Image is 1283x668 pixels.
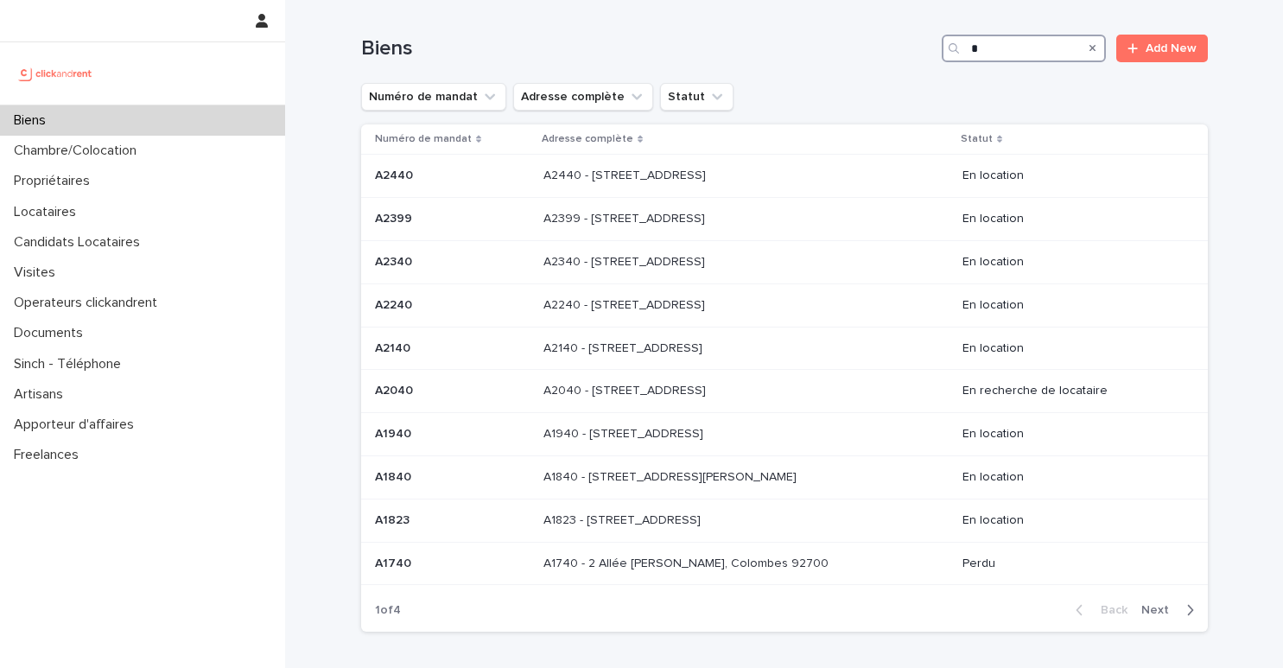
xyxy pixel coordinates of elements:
span: Back [1090,604,1127,616]
p: A1740 [375,553,415,571]
a: Add New [1116,35,1207,62]
p: A2440 - [STREET_ADDRESS] [543,165,709,183]
p: Apporteur d'affaires [7,417,148,433]
input: Search [942,35,1106,62]
tr: A2040A2040 A2040 - [STREET_ADDRESS]A2040 - [STREET_ADDRESS] En recherche de locataire [361,370,1208,413]
tr: A2399A2399 A2399 - [STREET_ADDRESS]A2399 - [STREET_ADDRESS] En location [361,198,1208,241]
p: Adresse complète [542,130,633,149]
p: En location [962,169,1180,183]
p: A2040 [375,380,416,398]
p: Numéro de mandat [375,130,472,149]
p: En location [962,513,1180,528]
p: A2240 [375,295,416,313]
span: Add New [1146,42,1197,54]
tr: A2240A2240 A2240 - [STREET_ADDRESS]A2240 - [STREET_ADDRESS] En location [361,283,1208,327]
button: Back [1062,602,1134,618]
p: Documents [7,325,97,341]
p: A1940 - [STREET_ADDRESS] [543,423,707,442]
p: Freelances [7,447,92,463]
p: Candidats Locataires [7,234,154,251]
p: Visites [7,264,69,281]
p: En location [962,212,1180,226]
tr: A1840A1840 A1840 - [STREET_ADDRESS][PERSON_NAME]A1840 - [STREET_ADDRESS][PERSON_NAME] En location [361,455,1208,499]
p: Artisans [7,386,77,403]
p: A2140 - [STREET_ADDRESS] [543,338,706,356]
button: Next [1134,602,1208,618]
p: A2399 - [STREET_ADDRESS] [543,208,708,226]
p: En location [962,341,1180,356]
p: En location [962,255,1180,270]
p: En recherche de locataire [962,384,1180,398]
button: Adresse complète [513,83,653,111]
tr: A1740A1740 A1740 - 2 Allée [PERSON_NAME], Colombes 92700A1740 - 2 Allée [PERSON_NAME], Colombes 9... [361,542,1208,585]
p: A2340 [375,251,416,270]
p: A1940 [375,423,415,442]
p: En location [962,298,1180,313]
p: En location [962,427,1180,442]
tr: A2440A2440 A2440 - [STREET_ADDRESS]A2440 - [STREET_ADDRESS] En location [361,155,1208,198]
p: Propriétaires [7,173,104,189]
p: A2040 - [STREET_ADDRESS] [543,380,709,398]
button: Numéro de mandat [361,83,506,111]
p: 1 of 4 [361,589,415,632]
p: Biens [7,112,60,129]
span: Next [1141,604,1179,616]
p: A2240 - [STREET_ADDRESS] [543,295,708,313]
p: Operateurs clickandrent [7,295,171,311]
img: UCB0brd3T0yccxBKYDjQ [14,56,98,91]
p: A2399 [375,208,416,226]
p: Statut [961,130,993,149]
p: En location [962,470,1180,485]
p: A1840 - 162, Boulevard Jean Mermoz, Chevilly-Larue 94550 [543,467,800,485]
p: Perdu [962,557,1180,571]
tr: A2340A2340 A2340 - [STREET_ADDRESS]A2340 - [STREET_ADDRESS] En location [361,240,1208,283]
p: Sinch - Téléphone [7,356,135,372]
button: Statut [660,83,734,111]
p: Chambre/Colocation [7,143,150,159]
tr: A2140A2140 A2140 - [STREET_ADDRESS]A2140 - [STREET_ADDRESS] En location [361,327,1208,370]
p: A1823 [375,510,413,528]
tr: A1940A1940 A1940 - [STREET_ADDRESS]A1940 - [STREET_ADDRESS] En location [361,413,1208,456]
h1: Biens [361,36,936,61]
p: A1823 - [STREET_ADDRESS] [543,510,704,528]
p: A2340 - [STREET_ADDRESS] [543,251,708,270]
p: A2440 [375,165,416,183]
p: A1840 [375,467,415,485]
p: Locataires [7,204,90,220]
tr: A1823A1823 A1823 - [STREET_ADDRESS]A1823 - [STREET_ADDRESS] En location [361,499,1208,542]
p: A2140 [375,338,414,356]
p: A1740 - 2 Allée [PERSON_NAME], Colombes 92700 [543,553,832,571]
